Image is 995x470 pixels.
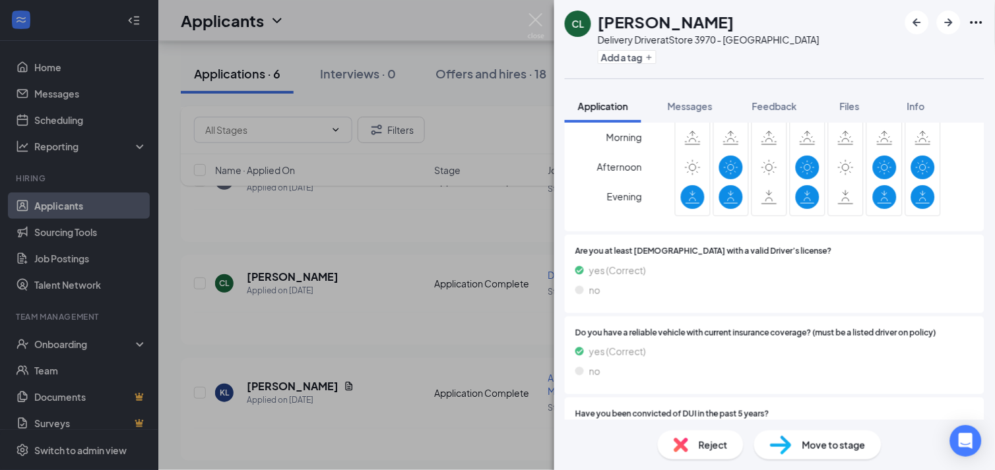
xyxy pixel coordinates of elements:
[575,408,769,421] span: Have you been convicted of DUI in the past 5 years?
[645,53,653,61] svg: Plus
[905,11,929,34] button: ArrowLeftNew
[575,327,936,339] span: Do you have a reliable vehicle with current insurance coverage? (must be a listed driver on policy)
[937,11,961,34] button: ArrowRight
[950,425,982,457] div: Open Intercom Messenger
[589,263,646,278] span: yes (Correct)
[668,100,713,112] span: Messages
[909,15,925,30] svg: ArrowLeftNew
[840,100,860,112] span: Files
[589,344,646,359] span: yes (Correct)
[575,245,832,258] span: Are you at least [DEMOGRAPHIC_DATA] with a valid Driver’s license?
[606,125,642,149] span: Morning
[589,364,600,378] span: no
[969,15,984,30] svg: Ellipses
[598,11,734,33] h1: [PERSON_NAME]
[597,155,642,179] span: Afternoon
[941,15,957,30] svg: ArrowRight
[699,438,728,452] span: Reject
[598,33,819,46] div: Delivery Driver at Store 3970 - [GEOGRAPHIC_DATA]
[752,100,797,112] span: Feedback
[907,100,925,112] span: Info
[589,283,600,297] span: no
[607,185,642,208] span: Evening
[578,100,628,112] span: Application
[802,438,866,452] span: Move to stage
[598,50,657,64] button: PlusAdd a tag
[572,17,585,30] div: CL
